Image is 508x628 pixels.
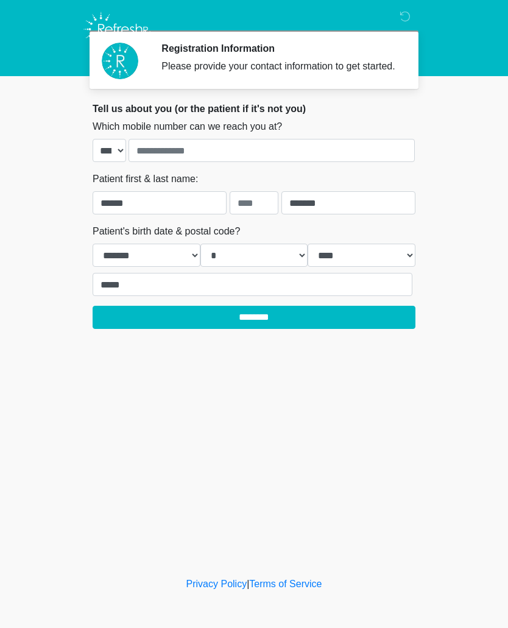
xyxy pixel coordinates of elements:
label: Patient first & last name: [93,172,198,186]
div: Please provide your contact information to get started. [161,59,397,74]
h2: Tell us about you (or the patient if it's not you) [93,103,415,115]
a: Terms of Service [249,579,322,589]
img: Agent Avatar [102,43,138,79]
label: Patient's birth date & postal code? [93,224,240,239]
label: Which mobile number can we reach you at? [93,119,282,134]
img: Refresh RX Logo [80,9,154,49]
a: Privacy Policy [186,579,247,589]
a: | [247,579,249,589]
